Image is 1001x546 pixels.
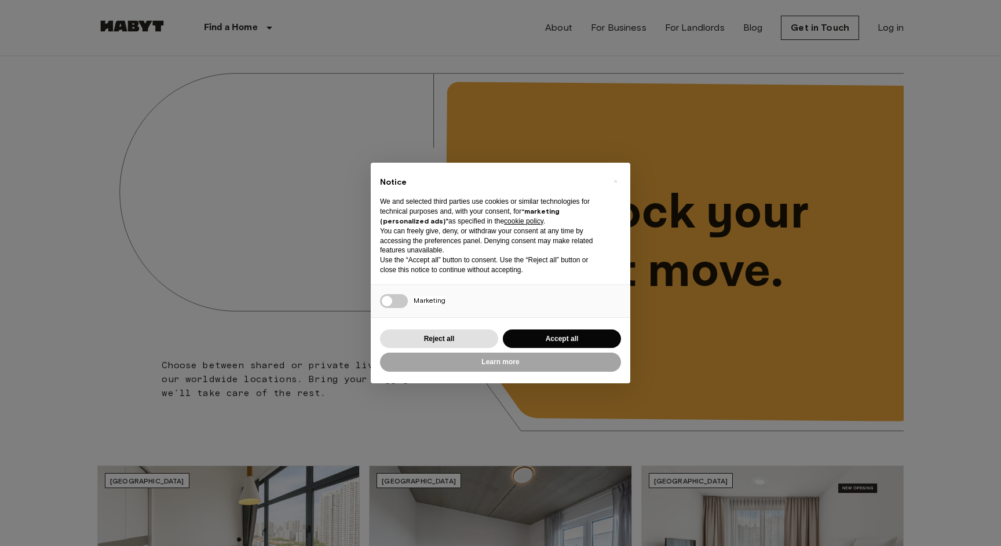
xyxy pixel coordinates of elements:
strong: “marketing (personalized ads)” [380,207,560,225]
p: You can freely give, deny, or withdraw your consent at any time by accessing the preferences pane... [380,226,602,255]
a: cookie policy [504,217,543,225]
p: Use the “Accept all” button to consent. Use the “Reject all” button or close this notice to conti... [380,255,602,275]
span: Marketing [414,296,445,305]
button: Learn more [380,353,621,372]
h2: Notice [380,177,602,188]
button: Close this notice [606,172,624,190]
button: Reject all [380,329,498,349]
span: × [613,174,618,188]
p: We and selected third parties use cookies or similar technologies for technical purposes and, wit... [380,197,602,226]
button: Accept all [503,329,621,349]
